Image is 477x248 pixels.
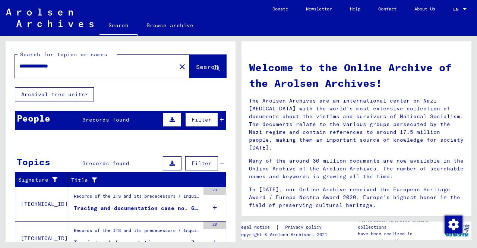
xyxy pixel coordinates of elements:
[20,51,107,58] mat-label: Search for topics or names
[443,221,471,240] img: yv_logo.png
[74,204,200,212] div: Tracing and documentation case no. 683.824 for [PERSON_NAME] born [DEMOGRAPHIC_DATA]
[178,62,187,71] mat-icon: close
[279,223,331,231] a: Privacy policy
[74,239,200,247] div: Tracing and documentation case no. 734.659 for [PERSON_NAME] born [DEMOGRAPHIC_DATA] or1927
[82,116,86,123] span: 9
[74,193,200,203] div: Records of the ITS and its predecessors / Inquiry processing / ITS case files as of 1947 / Reposi...
[249,157,464,180] p: Many of the around 30 million documents are now available in the Online Archive of the Arolsen Ar...
[18,176,59,184] div: Signature
[175,59,190,74] button: Clear
[6,9,94,27] img: Arolsen_neg.svg
[138,16,202,34] a: Browse archive
[249,60,464,91] h1: Welcome to the Online Archive of the Arolsen Archives!
[17,112,50,125] div: People
[358,230,443,244] p: have been realized in partnership with
[249,186,464,209] p: In [DATE], our Online Archive received the European Heritage Award / Europa Nostra Award 2020, Eu...
[18,174,68,186] div: Signature
[249,97,464,152] p: The Arolsen Archives are an international center on Nazi [MEDICAL_DATA] with the world’s most ext...
[190,55,226,78] button: Search
[453,7,461,12] span: EN
[71,176,208,184] div: Title
[238,223,276,231] a: Legal notice
[185,113,218,127] button: Filter
[444,215,462,233] div: Change consent
[445,216,462,233] img: Change consent
[74,227,200,238] div: Records of the ITS and its predecessors / Inquiry processing / ITS case files as of 1947 / Reposi...
[358,217,443,230] p: The Arolsen Archives online collections
[86,116,129,123] span: records found
[71,174,217,186] div: Title
[196,63,218,70] span: Search
[238,231,331,238] p: Copyright © Arolsen Archives, 2021
[192,160,212,167] span: Filter
[192,116,212,123] span: Filter
[185,156,218,170] button: Filter
[15,87,94,101] button: Archival tree units
[238,223,331,231] div: |
[99,16,138,36] a: Search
